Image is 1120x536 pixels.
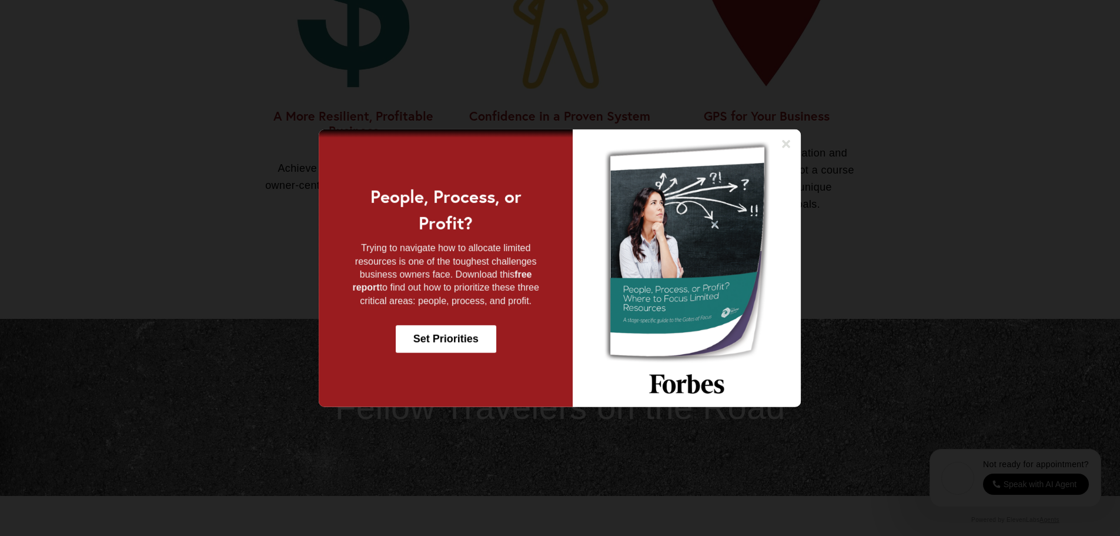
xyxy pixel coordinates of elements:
[355,243,537,279] span: Trying to navigate how to allocate limited resources is one of the toughest challenges business o...
[353,269,532,292] strong: free report
[396,325,496,353] a: Set Priorities
[573,129,801,407] img: GOF LeadGen Popup
[360,282,539,305] span: to find out how to prioritize these three critical areas: people, process, and profit.
[343,183,550,236] h2: People, Process, or Profit?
